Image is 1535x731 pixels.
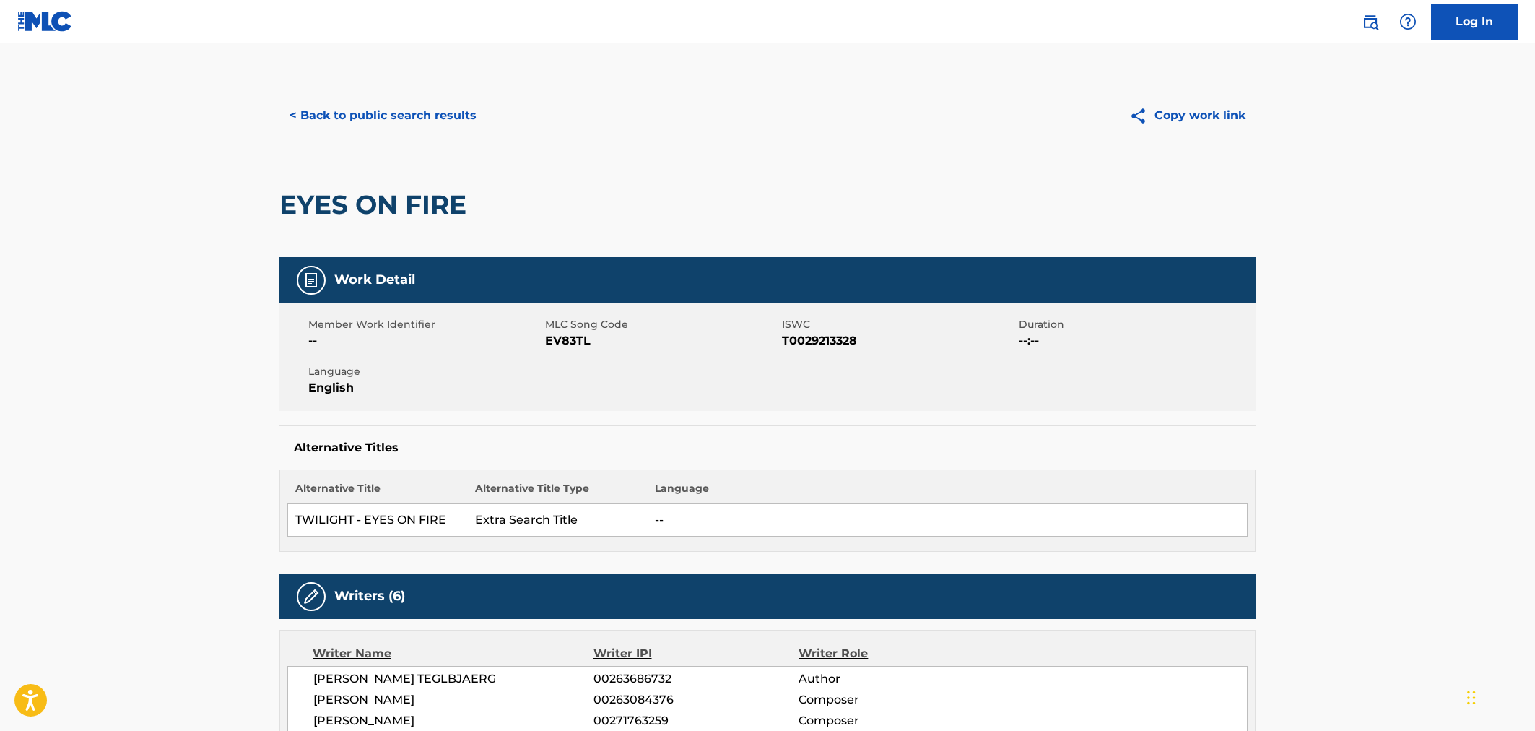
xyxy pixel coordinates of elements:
[334,272,415,288] h5: Work Detail
[799,645,986,662] div: Writer Role
[593,712,799,730] span: 00271763259
[294,441,1241,455] h5: Alternative Titles
[288,481,468,504] th: Alternative Title
[1119,98,1256,134] button: Copy work link
[1393,7,1422,36] div: Help
[308,364,542,379] span: Language
[799,712,986,730] span: Composer
[782,332,1015,350] span: T0029213328
[1399,13,1417,30] img: help
[308,379,542,397] span: English
[1495,491,1535,607] iframe: Resource Center
[1431,4,1518,40] a: Log In
[308,332,542,350] span: --
[799,691,986,709] span: Composer
[313,645,593,662] div: Writer Name
[1019,317,1252,332] span: Duration
[545,317,778,332] span: MLC Song Code
[1467,676,1476,719] div: Drag
[334,588,405,605] h5: Writers (6)
[308,317,542,332] span: Member Work Identifier
[303,588,320,605] img: Writers
[799,670,986,688] span: Author
[648,504,1248,537] td: --
[279,189,474,221] h2: EYES ON FIRE
[313,670,593,688] span: [PERSON_NAME] TEGLBJAERG
[17,11,73,32] img: MLC Logo
[782,317,1015,332] span: ISWC
[303,272,320,289] img: Work Detail
[1362,13,1379,30] img: search
[545,332,778,350] span: EV83TL
[593,645,799,662] div: Writer IPI
[288,504,468,537] td: TWILIGHT - EYES ON FIRE
[313,691,593,709] span: [PERSON_NAME]
[648,481,1248,504] th: Language
[313,712,593,730] span: [PERSON_NAME]
[1129,107,1154,125] img: Copy work link
[1019,332,1252,350] span: --:--
[593,670,799,688] span: 00263686732
[468,481,648,504] th: Alternative Title Type
[593,691,799,709] span: 00263084376
[1356,7,1385,36] a: Public Search
[1463,662,1535,731] iframe: Chat Widget
[279,98,487,134] button: < Back to public search results
[468,504,648,537] td: Extra Search Title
